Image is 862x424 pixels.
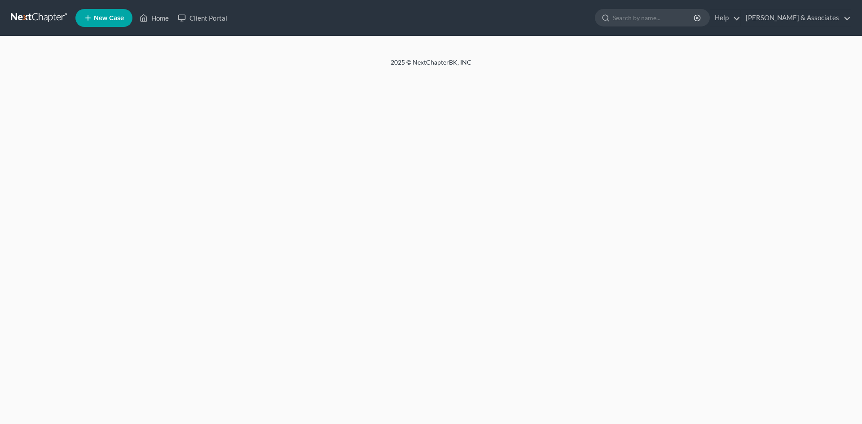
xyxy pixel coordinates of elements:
[94,15,124,22] span: New Case
[741,10,851,26] a: [PERSON_NAME] & Associates
[175,58,687,74] div: 2025 © NextChapterBK, INC
[135,10,173,26] a: Home
[173,10,232,26] a: Client Portal
[710,10,740,26] a: Help
[613,9,695,26] input: Search by name...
